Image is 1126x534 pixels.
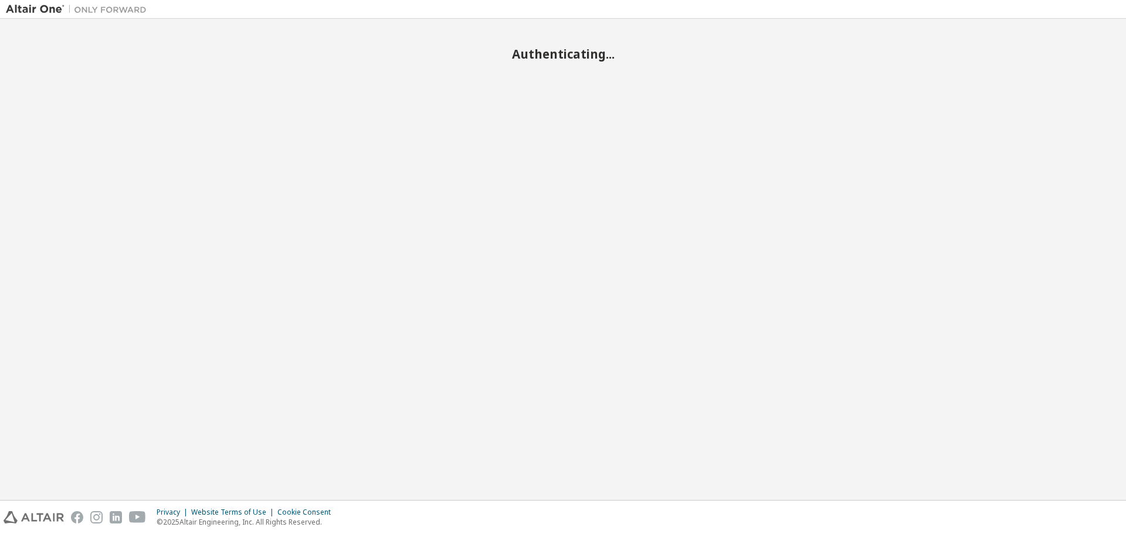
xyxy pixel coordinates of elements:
p: © 2025 Altair Engineering, Inc. All Rights Reserved. [157,517,338,527]
img: youtube.svg [129,511,146,523]
h2: Authenticating... [6,46,1120,62]
div: Website Terms of Use [191,508,277,517]
img: facebook.svg [71,511,83,523]
img: linkedin.svg [110,511,122,523]
img: altair_logo.svg [4,511,64,523]
div: Privacy [157,508,191,517]
img: Altair One [6,4,152,15]
img: instagram.svg [90,511,103,523]
div: Cookie Consent [277,508,338,517]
